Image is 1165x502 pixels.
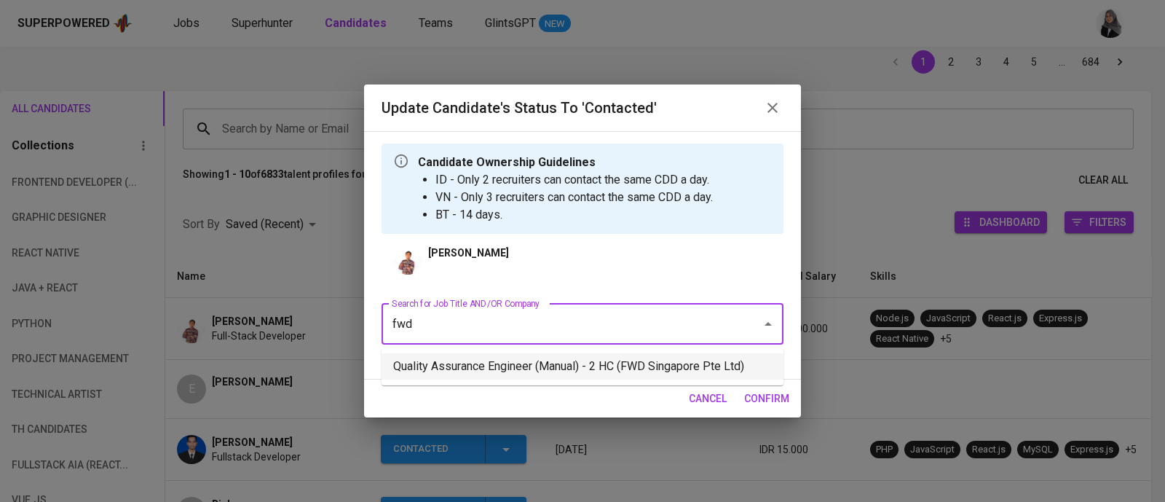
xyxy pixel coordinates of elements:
[758,314,778,334] button: Close
[689,390,727,408] span: cancel
[418,154,713,171] p: Candidate Ownership Guidelines
[382,96,657,119] h6: Update Candidate's Status to 'Contacted'
[435,189,713,206] li: VN - Only 3 recruiters can contact the same CDD a day.
[744,390,789,408] span: confirm
[435,206,713,224] li: BT - 14 days.
[435,171,713,189] li: ID - Only 2 recruiters can contact the same CDD a day.
[428,246,509,260] p: [PERSON_NAME]
[393,246,422,275] img: 2d2eb19da16ab8d366898dcfabc71e21.jpg
[683,385,732,412] button: cancel
[738,385,795,412] button: confirm
[382,353,783,380] li: Quality Assurance Engineer (Manual) - 2 HC (FWD Singapore Pte Ltd)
